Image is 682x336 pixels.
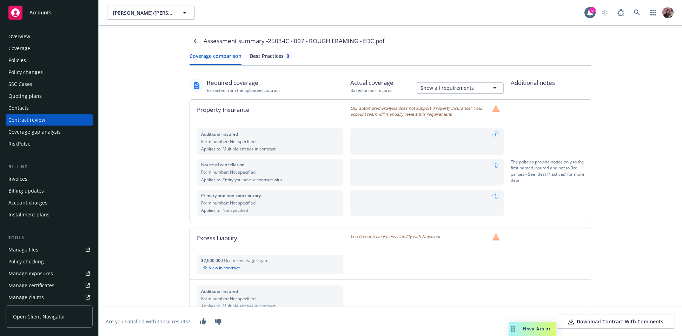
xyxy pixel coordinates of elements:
img: photo [662,7,674,18]
div: Primary and non contributory [201,193,339,199]
button: Coverage comparison [190,52,241,65]
a: Policy changes [6,67,93,78]
div: Manage exposures [8,268,53,279]
a: Manage certificates [6,280,93,291]
div: Additional insured [201,131,339,137]
a: Invoices [6,173,93,184]
div: Policy changes [8,67,43,78]
div: RiskPulse [8,138,31,149]
span: Nova Assist [523,326,551,332]
a: Contacts [6,102,93,114]
div: Manage certificates [8,280,54,291]
a: SSC Cases [6,79,93,90]
a: Coverage [6,43,93,54]
span: Open Client Navigator [13,313,65,320]
div: Assessment summary - 2503-IC - 007 - ROUGH FRAMING - EDC.pdf [204,36,385,46]
div: Coverage gap analysis [8,126,61,137]
div: Installment plans [8,209,49,220]
div: Manage files [8,244,38,255]
div: Applies to: Not specified [201,207,339,213]
div: Notice of cancellation [201,162,339,168]
a: Coverage gap analysis [6,126,93,137]
div: Download Contract With Comments [568,318,663,325]
button: Nova Assist [509,322,556,336]
div: Actual coverage [350,78,393,87]
a: Accounts [6,3,93,22]
span: Occurrence/aggregate [224,257,269,263]
a: Switch app [646,6,660,20]
div: Best Practices [250,52,291,60]
a: Contract review [6,114,93,126]
span: $2,000,000 [201,257,224,263]
a: Policies [6,55,93,66]
div: Applies to: Multiple entities in contract [201,303,339,309]
div: Billing updates [8,185,44,196]
div: Quoting plans [8,90,42,102]
div: Account charges [8,197,47,208]
div: Form number: Not specified [201,296,339,302]
div: Excess Liability [190,228,350,248]
div: Form number: Not specified [201,139,339,145]
span: You do not have Excess Liability with Newfront. [350,234,441,241]
div: Are you satisfied with these results? [106,318,190,325]
div: Based on our records [350,87,393,93]
div: Overview [8,31,30,42]
a: Billing updates [6,185,93,196]
a: Report a Bug [614,6,628,20]
div: Drag to move [509,322,517,336]
a: Account charges [6,197,93,208]
div: Additional notes [511,78,591,87]
a: Manage claims [6,292,93,303]
span: Our automated analysis does not support 'Property Insurance'. Your account team will manually rev... [350,105,490,117]
div: SSC Cases [8,79,32,90]
div: Billing [6,163,93,170]
div: View in contract [201,265,339,271]
div: Applies to: Multiple entities in contract [201,146,339,152]
div: The policies provide notice only to the first named insured and not to 3rd parties - See 'Best Pr... [511,159,591,185]
div: Tools [6,234,93,241]
div: 6 [589,6,596,13]
div: Contract review [8,114,45,126]
span: Accounts [29,10,52,15]
a: RiskPulse [6,138,93,149]
div: Coverage [8,43,30,54]
a: Policy checking [6,256,93,267]
div: Required coverage [207,78,280,87]
a: Overview [6,31,93,42]
a: Quoting plans [6,90,93,102]
a: Manage exposures [6,268,93,279]
div: Extracted from the uploaded contract [207,87,280,93]
div: Policy checking [8,256,44,267]
div: Additional insured [201,288,339,294]
a: Search [630,6,644,20]
div: Contacts [8,102,29,114]
button: Download Contract With Comments [557,315,675,329]
div: Manage claims [8,292,44,303]
div: 8 [286,52,289,60]
div: Policies [8,55,26,66]
div: Invoices [8,173,27,184]
a: Navigate back [190,35,201,47]
button: [PERSON_NAME]/[PERSON_NAME] Construction, Inc. [107,6,195,20]
a: Installment plans [6,209,93,220]
div: Form number: Not specified [201,169,339,175]
a: Manage files [6,244,93,255]
div: Property Insurance [190,100,350,123]
span: [PERSON_NAME]/[PERSON_NAME] Construction, Inc. [113,9,174,16]
div: Form number: Not specified [201,200,339,206]
a: Start snowing [598,6,612,20]
div: Applies to: Entity you have a contract with [201,177,339,183]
